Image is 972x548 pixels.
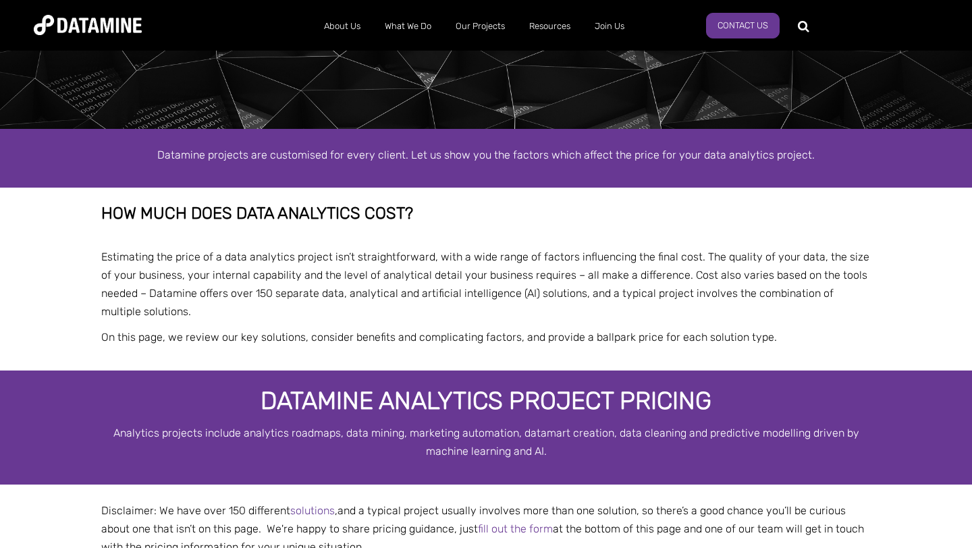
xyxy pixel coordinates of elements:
[373,9,443,44] a: What We Do
[101,504,286,517] span: Disclaimer: We have over 150 differen
[101,387,871,414] h3: Datamine Analytics Project Pricing
[517,9,583,44] a: Resources
[34,15,142,35] img: Datamine
[101,353,102,354] img: Banking & Financial
[583,9,637,44] a: Join Us
[101,250,869,319] span: Estimating the price of a data analytics project isn’t straightforward, with a wide range of fact...
[101,331,777,344] span: On this page, we review our key solutions, consider benefits and complicating factors, and provid...
[101,146,871,164] p: Datamine projects are customised for every client. Let us show you the factors which affect the p...
[312,9,373,44] a: About Us
[290,504,335,517] a: solutions
[101,424,871,460] p: Analytics projects include analytics roadmaps, data mining, marketing automation, datamart creati...
[101,504,290,517] span: t
[706,13,780,38] a: Contact Us
[478,522,553,535] a: fill out the form
[101,204,413,223] span: How much does data analytics cost?
[443,9,517,44] a: Our Projects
